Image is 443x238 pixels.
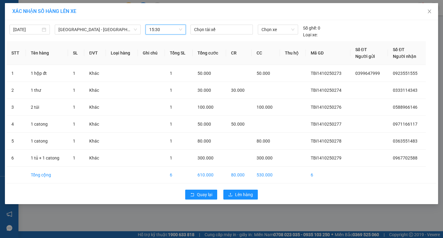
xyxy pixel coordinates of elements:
[26,167,68,184] td: Tổng cộng
[393,47,405,52] span: Số ĐT
[355,54,375,59] span: Người gửi
[311,139,341,143] span: TBi1410250278
[165,167,193,184] td: 6
[84,65,106,82] td: Khác
[149,25,182,34] span: 15:30
[170,155,172,160] span: 1
[84,133,106,150] td: Khác
[106,41,138,65] th: Loại hàng
[231,122,245,127] span: 50.000
[6,150,26,167] td: 6
[198,122,211,127] span: 50.000
[84,116,106,133] td: Khác
[26,99,68,116] td: 2 túi
[393,155,417,160] span: 0967702588
[84,150,106,167] td: Khác
[26,82,68,99] td: 1 thư
[18,22,75,38] span: VP [PERSON_NAME] -
[226,41,252,65] th: CR
[427,9,432,14] span: close
[73,88,75,93] span: 1
[170,139,172,143] span: 1
[235,191,253,198] span: Lên hàng
[393,139,417,143] span: 0363551483
[73,122,75,127] span: 1
[228,192,233,197] span: upload
[170,71,172,76] span: 1
[261,25,294,34] span: Chọn xe
[138,41,165,65] th: Ghi chú
[257,139,270,143] span: 80.000
[252,167,280,184] td: 530.000
[311,105,341,110] span: TBi1410250276
[306,41,350,65] th: Mã GD
[26,41,68,65] th: Tên hàng
[6,65,26,82] td: 1
[73,155,75,160] span: 1
[165,41,193,65] th: Tổng SL
[306,167,350,184] td: 6
[13,3,79,8] strong: CÔNG TY VẬN TẢI ĐỨC TRƯỞNG
[170,122,172,127] span: 1
[303,25,320,31] div: 0
[21,42,48,47] span: 0967702588
[170,88,172,93] span: 1
[6,82,26,99] td: 2
[280,41,306,65] th: Thu hộ
[311,155,341,160] span: TBi1410250279
[19,42,48,47] span: -
[6,41,26,65] th: STT
[355,71,380,76] span: 0399647999
[68,41,84,65] th: SL
[193,167,226,184] td: 610.000
[257,71,270,76] span: 50.000
[26,65,68,82] td: 1 hộp đt
[73,105,75,110] span: 1
[393,122,417,127] span: 0971166117
[18,16,19,21] span: -
[13,26,41,33] input: 14/10/2025
[303,31,317,38] span: Loại xe:
[257,105,273,110] span: 100.000
[198,139,211,143] span: 80.000
[134,28,137,31] span: down
[12,8,76,14] span: XÁC NHẬN SỐ HÀNG LÊN XE
[231,88,245,93] span: 30.000
[311,71,341,76] span: TBi1410250273
[73,139,75,143] span: 1
[84,82,106,99] td: Khác
[185,190,217,200] button: rollbackQuay lại
[311,122,341,127] span: TBi1410250277
[193,41,226,65] th: Tổng cước
[6,133,26,150] td: 5
[36,9,57,14] strong: HOTLINE :
[226,167,252,184] td: 80.000
[393,54,416,59] span: Người nhận
[393,71,417,76] span: 0923551555
[393,88,417,93] span: 0333114343
[257,155,273,160] span: 300.000
[73,71,75,76] span: 1
[26,150,68,167] td: 1 tủ + 1 catong
[6,116,26,133] td: 4
[58,25,137,34] span: Hà Nội - Thái Thụy (45 chỗ)
[393,105,417,110] span: 0588966146
[26,133,68,150] td: 1 catong
[198,155,214,160] span: 300.000
[84,99,106,116] td: Khác
[252,41,280,65] th: CC
[355,47,367,52] span: Số ĐT
[303,25,317,31] span: Số ghế:
[84,41,106,65] th: ĐVT
[198,71,211,76] span: 50.000
[170,105,172,110] span: 1
[26,116,68,133] td: 1 catong
[190,192,194,197] span: rollback
[421,3,438,20] button: Close
[198,105,214,110] span: 100.000
[197,191,212,198] span: Quay lại
[311,88,341,93] span: TBi1410250274
[223,190,258,200] button: uploadLên hàng
[6,99,26,116] td: 3
[18,22,75,38] span: 14 [PERSON_NAME], [PERSON_NAME]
